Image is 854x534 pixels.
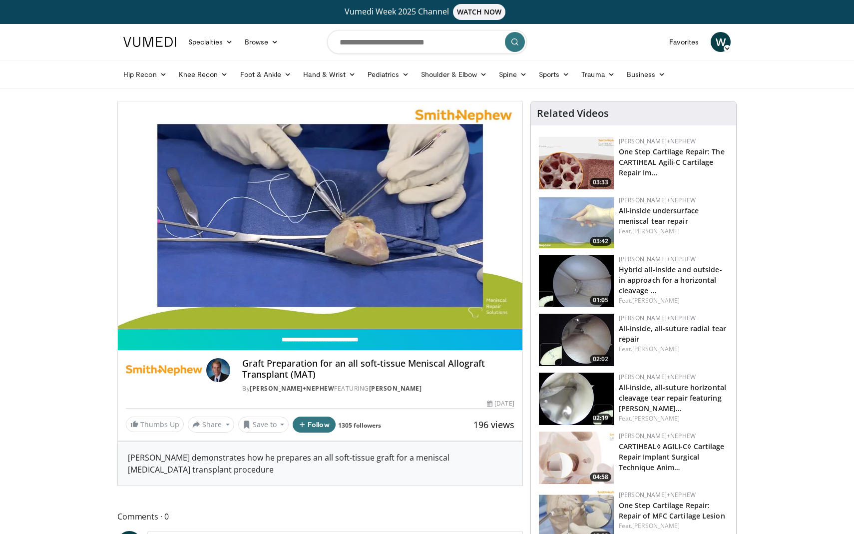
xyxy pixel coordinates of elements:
[619,442,725,472] a: CARTIHEAL◊ AGILI-C◊ Cartilage Repair Implant Surgical Technique Anim…
[632,227,680,235] a: [PERSON_NAME]
[118,101,522,329] video-js: Video Player
[619,296,728,305] div: Feat.
[338,421,381,430] a: 1305 followers
[539,255,614,307] img: 364c13b8-bf65-400b-a941-5a4a9c158216.150x105_q85_crop-smart_upscale.jpg
[473,419,514,431] span: 196 views
[539,137,614,189] a: 03:33
[590,178,611,187] span: 03:33
[590,414,611,423] span: 02:19
[619,227,728,236] div: Feat.
[619,265,722,295] a: Hybrid all-inside and outside-in approach for a horizontal cleavage …
[126,417,184,432] a: Thumbs Up
[619,255,696,263] a: [PERSON_NAME]+Nephew
[117,510,523,523] span: Comments 0
[539,373,614,425] img: 173c071b-399e-4fbc-8156-5fdd8d6e2d0e.150x105_q85_crop-smart_upscale.jpg
[182,32,239,52] a: Specialties
[239,32,285,52] a: Browse
[118,442,522,486] div: [PERSON_NAME] demonstrates how he prepares an all soft-tissue graft for a meniscal [MEDICAL_DATA]...
[619,314,696,322] a: [PERSON_NAME]+Nephew
[242,384,514,393] div: By FEATURING
[297,64,362,84] a: Hand & Wrist
[539,196,614,248] a: 03:42
[590,237,611,246] span: 03:42
[238,417,289,433] button: Save to
[619,432,696,440] a: [PERSON_NAME]+Nephew
[619,491,696,499] a: [PERSON_NAME]+Nephew
[206,358,230,382] img: Avatar
[539,196,614,248] img: 02c34c8e-0ce7-40b9-85e3-cdd59c0970f9.150x105_q85_crop-smart_upscale.jpg
[632,522,680,530] a: [PERSON_NAME]
[242,358,514,380] h4: Graft Preparation for an all soft-tissue Meniscal Allograft Transplant (MAT)
[590,355,611,364] span: 02:02
[619,345,728,354] div: Feat.
[539,432,614,484] a: 04:58
[234,64,298,84] a: Foot & Ankle
[327,30,527,54] input: Search topics, interventions
[663,32,705,52] a: Favorites
[188,417,234,433] button: Share
[619,137,696,145] a: [PERSON_NAME]+Nephew
[539,373,614,425] a: 02:19
[117,64,173,84] a: Hip Recon
[619,522,728,531] div: Feat.
[539,314,614,366] a: 02:02
[619,196,696,204] a: [PERSON_NAME]+Nephew
[539,432,614,484] img: 0d962de6-6f40-43c7-a91b-351674d85659.150x105_q85_crop-smart_upscale.jpg
[250,384,334,393] a: [PERSON_NAME]+Nephew
[711,32,731,52] a: W
[619,206,699,226] a: All-inside undersurface meniscal tear repair
[493,64,532,84] a: Spine
[619,373,696,381] a: [PERSON_NAME]+Nephew
[619,324,726,344] a: All-inside, all-suture radial tear repair
[539,314,614,366] img: 0d5ae7a0-0009-4902-af95-81e215730076.150x105_q85_crop-smart_upscale.jpg
[173,64,234,84] a: Knee Recon
[533,64,576,84] a: Sports
[632,345,680,353] a: [PERSON_NAME]
[537,107,609,119] h4: Related Videos
[362,64,415,84] a: Pediatrics
[539,255,614,307] a: 01:05
[415,64,493,84] a: Shoulder & Elbow
[293,417,336,433] button: Follow
[619,414,728,423] div: Feat.
[125,4,729,20] a: Vumedi Week 2025 ChannelWATCH NOW
[619,501,725,521] a: One Step Cartilage Repair: Repair of MFC Cartilage Lesion
[632,296,680,305] a: [PERSON_NAME]
[539,137,614,189] img: 781f413f-8da4-4df1-9ef9-bed9c2d6503b.150x105_q85_crop-smart_upscale.jpg
[621,64,672,84] a: Business
[619,147,725,177] a: One Step Cartilage Repair: The CARTIHEAL Agili-C Cartilage Repair Im…
[575,64,621,84] a: Trauma
[590,473,611,482] span: 04:58
[123,37,176,47] img: VuMedi Logo
[487,399,514,408] div: [DATE]
[632,414,680,423] a: [PERSON_NAME]
[619,383,726,413] a: All-inside, all-suture horizontal cleavage tear repair featuring [PERSON_NAME]…
[126,358,202,382] img: Smith+Nephew
[369,384,422,393] a: [PERSON_NAME]
[590,296,611,305] span: 01:05
[453,4,506,20] span: WATCH NOW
